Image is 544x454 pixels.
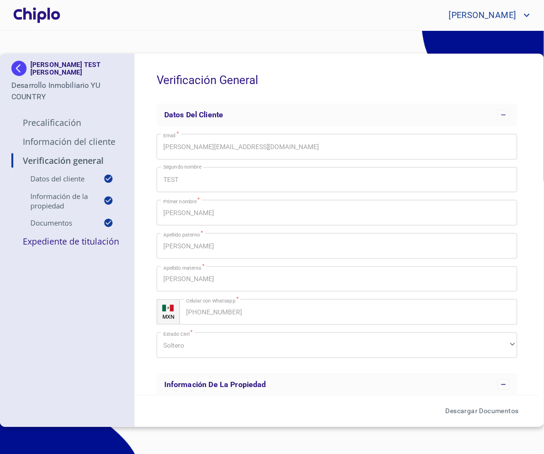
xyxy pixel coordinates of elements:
[11,236,123,247] p: Expediente de Titulación
[442,8,533,23] button: account of current user
[11,61,123,80] div: [PERSON_NAME] TEST [PERSON_NAME]
[11,174,103,183] p: Datos del cliente
[11,117,123,128] p: Precalificación
[164,110,224,119] span: Datos del cliente
[446,406,519,417] span: Descargar Documentos
[157,104,517,126] div: Datos del cliente
[442,403,523,420] button: Descargar Documentos
[11,191,103,210] p: Información de la propiedad
[11,218,103,227] p: Documentos
[442,8,521,23] span: [PERSON_NAME]
[164,380,266,389] span: Información de la propiedad
[157,61,517,100] h5: Verificación General
[157,373,517,396] div: Información de la propiedad
[162,305,174,312] img: R93DlvwvvjP9fbrDwZeCRYBHk45OWMq+AAOlFVsxT89f82nwPLnD58IP7+ANJEaWYhP0Tx8kkA0WlQMPQsAAgwAOmBj20AXj6...
[157,332,517,358] div: Soltero
[162,313,175,320] p: MXN
[11,80,123,103] p: Desarrollo Inmobiliario YU COUNTRY
[30,61,123,76] p: [PERSON_NAME] TEST [PERSON_NAME]
[11,155,123,166] p: Verificación General
[11,136,123,147] p: Información del Cliente
[11,61,30,76] img: Docupass spot blue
